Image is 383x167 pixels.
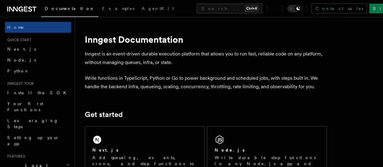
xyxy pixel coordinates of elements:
span: Python [7,68,29,73]
span: Quick start [5,38,31,42]
a: Documentation [41,2,98,17]
a: Get started [85,110,123,119]
h2: Node.js [215,147,245,153]
h2: Next.js [92,147,118,153]
span: Features [5,154,25,159]
a: Python [5,65,71,76]
span: Node.js [7,58,36,62]
button: Toggle dark mode [287,5,302,12]
a: Contact sales [312,4,367,13]
kbd: Ctrl+K [245,5,259,12]
a: Home [5,22,71,33]
span: Home [7,24,24,30]
span: Inngest tour [5,81,34,86]
span: Documentation [45,6,95,11]
a: Your first Functions [5,98,71,115]
a: AgentKit [138,2,177,16]
h1: Inngest Documentation [85,34,327,45]
a: Node.js [5,55,71,65]
span: Your first Functions [7,101,43,112]
a: Next.js [5,44,71,55]
p: Inngest is an event-driven durable execution platform that allows you to run fast, reliable code ... [85,50,327,67]
span: Next.js [7,47,36,52]
button: Search...Ctrl+K [197,4,262,13]
span: Install the SDK [7,90,70,95]
a: Examples [98,2,138,16]
p: Write functions in TypeScript, Python or Go to power background and scheduled jobs, with steps bu... [85,74,327,91]
span: AgentKit [142,6,174,11]
a: Leveraging Steps [5,115,71,132]
span: Setting up your app [7,135,59,146]
span: Examples [102,6,134,11]
a: Install the SDK [5,87,71,98]
a: Setting up your app [5,132,71,149]
span: Leveraging Steps [7,118,58,129]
